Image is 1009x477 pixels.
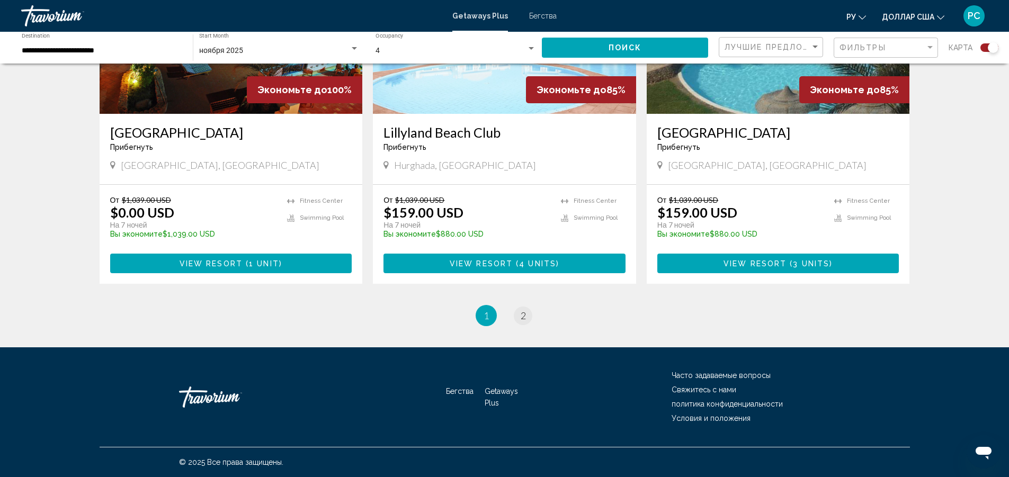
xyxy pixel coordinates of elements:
[446,387,474,395] a: Бегства
[485,387,518,407] a: Getaways Plus
[121,159,319,171] span: [GEOGRAPHIC_DATA], [GEOGRAPHIC_DATA]
[199,46,243,55] span: ноября 2025
[657,195,666,204] span: От
[834,37,938,59] button: Filter
[179,458,283,466] font: © 2025 Все права защищены.
[110,230,277,238] p: $1,039.00 USD
[526,76,636,103] div: 85%
[882,9,944,24] button: Изменить валюту
[484,310,489,321] span: 1
[521,310,526,321] span: 2
[383,195,392,204] span: От
[394,159,536,171] span: Hurghada, [GEOGRAPHIC_DATA]
[793,259,829,268] span: 3 units
[110,143,153,151] span: Прибегнуть
[657,124,899,140] a: [GEOGRAPHIC_DATA]
[846,9,866,24] button: Изменить язык
[672,371,771,380] a: Часто задаваемые вопросы
[383,230,436,238] span: Вы экономите
[847,214,891,221] span: Swimming Pool
[180,259,243,268] span: View Resort
[846,13,856,21] font: ру
[574,214,618,221] span: Swimming Pool
[100,305,910,326] ul: Pagination
[672,385,736,394] a: Свяжитесь с нами
[542,38,708,57] button: Поиск
[882,13,934,21] font: доллар США
[840,43,886,52] span: Фильтры
[967,435,1001,469] iframe: Кнопка запуска окна обмена сообщениями
[383,230,550,238] p: $880.00 USD
[672,400,783,408] a: политика конфиденциальности
[110,195,119,204] span: От
[110,220,277,230] p: На 7 ночей
[724,259,787,268] span: View Resort
[519,259,556,268] span: 4 units
[787,259,833,268] span: ( )
[376,46,380,55] span: 4
[574,197,617,204] span: Fitness Center
[960,5,988,27] button: Меню пользователя
[383,254,626,273] button: View Resort(4 units)
[300,214,344,221] span: Swimming Pool
[657,254,899,273] button: View Resort(3 units)
[949,40,972,55] span: карта
[657,143,700,151] span: Прибегнуть
[657,204,737,220] p: $159.00 USD
[383,204,463,220] p: $159.00 USD
[669,195,718,204] span: $1,039.00 USD
[110,124,352,140] a: [GEOGRAPHIC_DATA]
[537,84,606,95] span: Экономьте до
[243,259,282,268] span: ( )
[968,10,980,21] font: РС
[725,43,820,52] mat-select: Sort by
[450,259,513,268] span: View Resort
[249,259,279,268] span: 1 unit
[110,230,163,238] span: Вы экономите
[122,195,171,204] span: $1,039.00 USD
[847,197,890,204] span: Fitness Center
[657,230,710,238] span: Вы экономите
[810,84,880,95] span: Экономьте до
[300,197,343,204] span: Fitness Center
[799,76,909,103] div: 85%
[513,259,559,268] span: ( )
[529,12,557,20] a: Бегства
[110,204,174,220] p: $0.00 USD
[657,230,824,238] p: $880.00 USD
[657,220,824,230] p: На 7 ночей
[257,84,327,95] span: Экономьте до
[21,5,442,26] a: Травориум
[383,220,550,230] p: На 7 ночей
[452,12,508,20] a: Getaways Plus
[725,43,836,51] span: Лучшие предложения
[179,381,285,413] a: Травориум
[383,143,426,151] span: Прибегнуть
[668,159,867,171] span: [GEOGRAPHIC_DATA], [GEOGRAPHIC_DATA]
[395,195,444,204] span: $1,039.00 USD
[247,76,362,103] div: 100%
[110,254,352,273] button: View Resort(1 unit)
[609,44,642,52] span: Поиск
[672,414,751,422] a: Условия и положения
[383,124,626,140] a: Lillyland Beach Club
